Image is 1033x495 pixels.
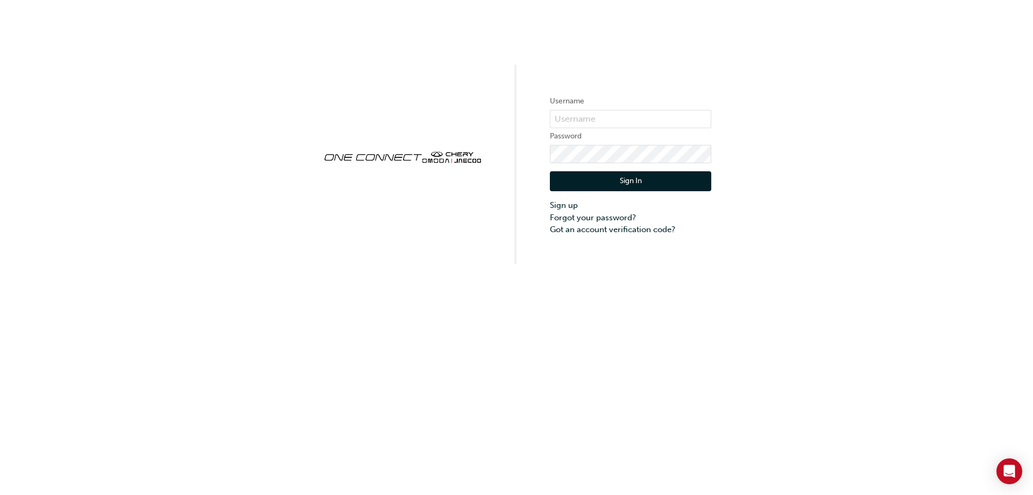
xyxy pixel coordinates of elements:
div: Open Intercom Messenger [996,458,1022,484]
img: oneconnect [322,142,483,170]
label: Username [550,95,711,108]
button: Sign In [550,171,711,192]
a: Got an account verification code? [550,224,711,236]
label: Password [550,130,711,143]
input: Username [550,110,711,128]
a: Forgot your password? [550,212,711,224]
a: Sign up [550,199,711,212]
